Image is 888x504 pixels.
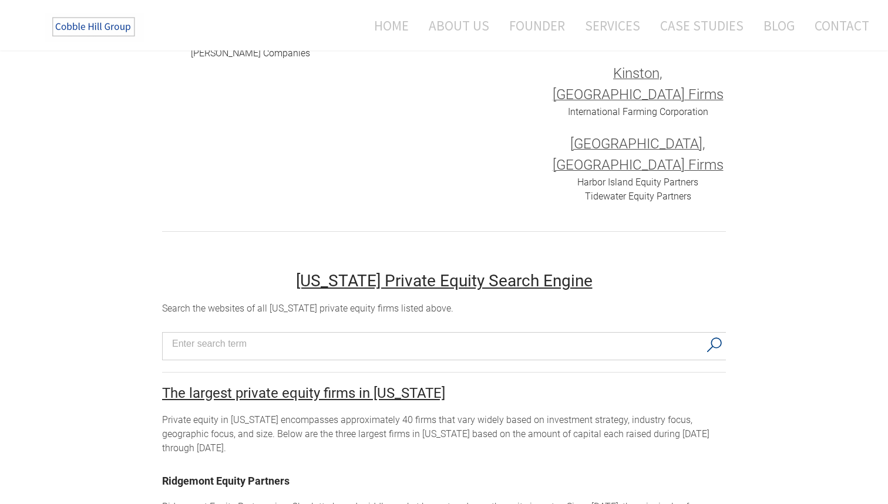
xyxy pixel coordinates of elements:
[296,271,593,290] u: [US_STATE] Private Equity Search Engine
[651,10,752,41] a: Case Studies
[755,10,803,41] a: Blog
[162,475,290,487] a: Ridgemont Equity Partners
[585,191,691,202] a: Tidewater Equity Partners
[553,65,724,103] font: Kinston, [GEOGRAPHIC_DATA] Firms
[45,12,144,42] img: The Cobble Hill Group LLC
[500,10,574,41] a: Founder
[356,10,418,41] a: Home
[162,385,445,401] font: ​The largest private equity firms in [US_STATE]
[191,48,310,59] a: [PERSON_NAME] Companies
[702,333,726,357] button: Search
[420,10,498,41] a: About Us
[576,10,649,41] a: Services
[568,106,708,117] a: International Farming Corporation
[172,335,700,353] input: Search input
[162,302,726,316] div: Search the websites of all [US_STATE] private equity firms listed above.
[162,413,726,455] div: Private equity in [US_STATE] encompasses approximately 40 firms that vary widely based on investm...
[553,136,724,173] font: [GEOGRAPHIC_DATA], [GEOGRAPHIC_DATA] Firms
[577,177,698,188] a: Harbor Island Equity Partners
[806,10,869,41] a: Contact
